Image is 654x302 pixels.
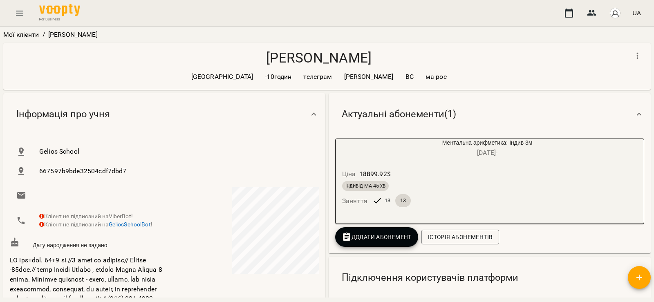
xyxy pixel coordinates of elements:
[609,7,621,19] img: avatar_s.png
[43,30,45,40] li: /
[260,70,296,83] div: -10годин
[186,70,258,83] div: [GEOGRAPHIC_DATA]
[265,72,291,82] p: -10годин
[342,168,356,180] h6: Ціна
[344,72,394,82] p: [PERSON_NAME]
[342,271,518,284] span: Підключення користувачів платформи
[191,72,253,82] p: [GEOGRAPHIC_DATA]
[303,72,332,82] p: телеграм
[380,197,395,204] span: 13
[477,149,497,157] span: [DATE] -
[39,213,133,219] span: Клієнт не підписаний на ViberBot!
[375,139,600,158] div: Ментальна арифметика: Індив 3м
[298,70,337,83] div: телеграм
[48,30,98,40] p: [PERSON_NAME]
[8,236,164,251] div: Дату народження не задано
[421,230,499,244] button: Історія абонементів
[3,30,651,40] nav: breadcrumb
[336,139,375,158] div: Ментальна арифметика: Індив 3м
[401,70,419,83] div: ВС
[342,195,367,207] h6: Заняття
[421,70,452,83] div: ма рос
[329,93,651,135] div: Актуальні абонементи(1)
[632,9,641,17] span: UA
[3,31,39,38] a: Мої клієнти
[39,147,312,157] span: Gelios School
[342,232,412,242] span: Додати Абонемент
[336,139,600,217] button: Ментальна арифметика: Індив 3м[DATE]- Ціна18899.92$індивід МА 45 хвЗаняття1313
[426,72,447,82] p: ма рос
[10,3,29,23] button: Menu
[629,5,644,20] button: UA
[405,72,414,82] p: ВС
[335,227,418,247] button: Додати Абонемент
[3,93,325,135] div: Інформація про учня
[10,49,628,66] h4: [PERSON_NAME]
[342,108,456,121] span: Актуальні абонементи ( 1 )
[342,182,389,190] span: індивід МА 45 хв
[16,108,110,121] span: Інформація про учня
[39,221,152,228] span: Клієнт не підписаний на !
[329,257,651,299] div: Підключення користувачів платформи
[39,4,80,16] img: Voopty Logo
[428,232,493,242] span: Історія абонементів
[39,166,312,176] span: 667597b9bde32504cdf7dbd7
[109,221,151,228] a: GeliosSchoolBot
[359,169,391,179] p: 18899.92 $
[339,70,399,83] div: [PERSON_NAME]
[39,17,80,22] span: For Business
[395,197,411,204] span: 13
